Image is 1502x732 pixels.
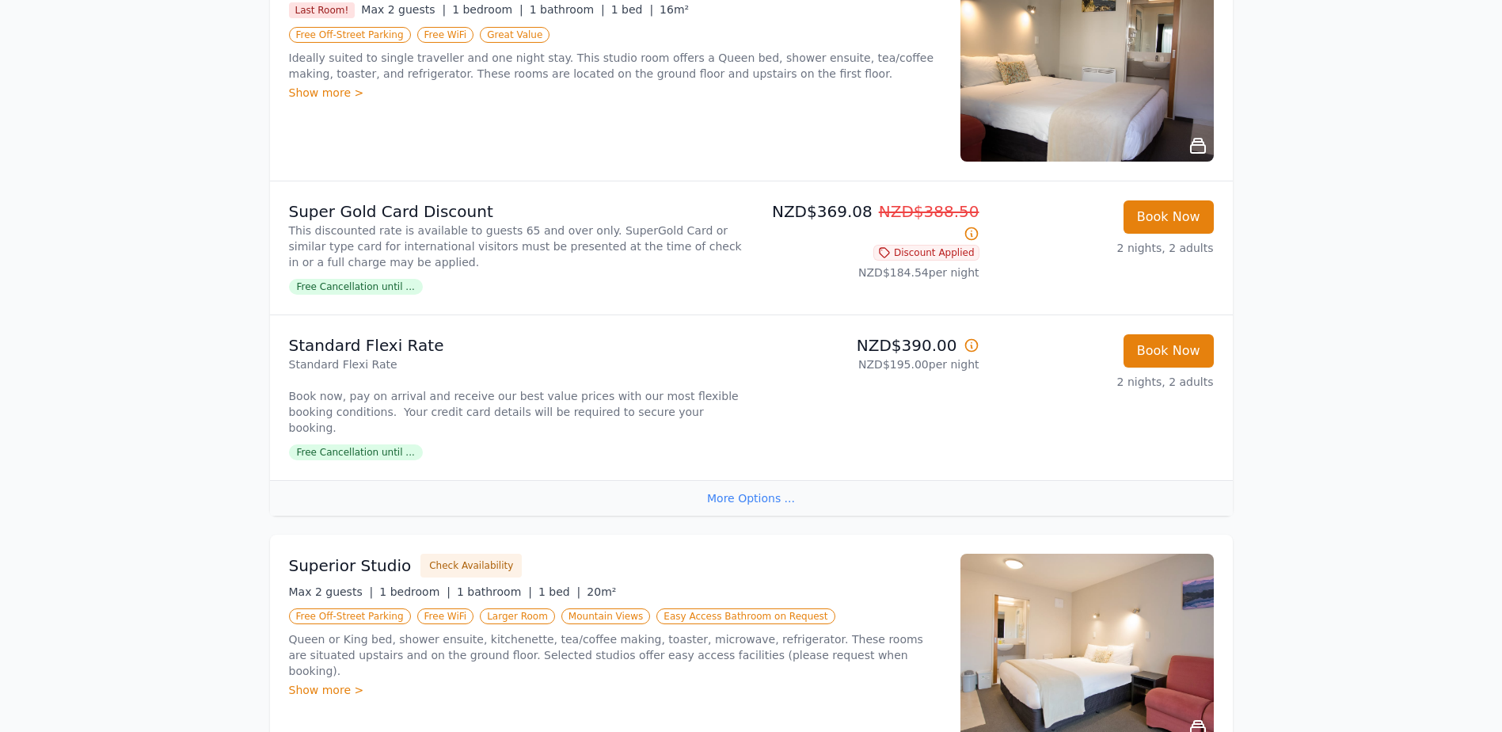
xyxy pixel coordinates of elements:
[289,631,941,679] p: Queen or King bed, shower ensuite, kitchenette, tea/coffee making, toaster, microwave, refrigerat...
[289,27,411,43] span: Free Off-Street Parking
[611,3,653,16] span: 1 bed |
[289,608,411,624] span: Free Off-Street Parking
[289,585,374,598] span: Max 2 guests |
[530,3,605,16] span: 1 bathroom |
[561,608,650,624] span: Mountain Views
[289,223,745,270] p: This discounted rate is available to guests 65 and over only. SuperGold Card or similar type card...
[289,555,412,577] h3: Superior Studio
[1124,334,1214,368] button: Book Now
[538,585,580,598] span: 1 bed |
[289,356,745,436] p: Standard Flexi Rate Book now, pay on arrival and receive our best value prices with our most flex...
[758,200,979,245] p: NZD$369.08
[587,585,616,598] span: 20m²
[420,554,522,578] button: Check Availability
[289,682,941,698] div: Show more >
[417,608,474,624] span: Free WiFi
[289,2,356,18] span: Last Room!
[992,374,1214,390] p: 2 nights, 2 adults
[480,27,549,43] span: Great Value
[660,3,689,16] span: 16m²
[758,356,979,372] p: NZD$195.00 per night
[289,200,745,223] p: Super Gold Card Discount
[1124,200,1214,234] button: Book Now
[417,27,474,43] span: Free WiFi
[873,245,979,261] span: Discount Applied
[457,585,532,598] span: 1 bathroom |
[656,608,835,624] span: Easy Access Bathroom on Request
[289,50,941,82] p: Ideally suited to single traveller and one night stay. This studio room offers a Queen bed, showe...
[480,608,555,624] span: Larger Room
[379,585,451,598] span: 1 bedroom |
[758,265,979,280] p: NZD$184.54 per night
[992,240,1214,256] p: 2 nights, 2 adults
[289,279,423,295] span: Free Cancellation until ...
[879,202,979,221] span: NZD$388.50
[758,334,979,356] p: NZD$390.00
[270,480,1233,516] div: More Options ...
[289,444,423,460] span: Free Cancellation until ...
[289,334,745,356] p: Standard Flexi Rate
[289,85,941,101] div: Show more >
[452,3,523,16] span: 1 bedroom |
[361,3,446,16] span: Max 2 guests |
